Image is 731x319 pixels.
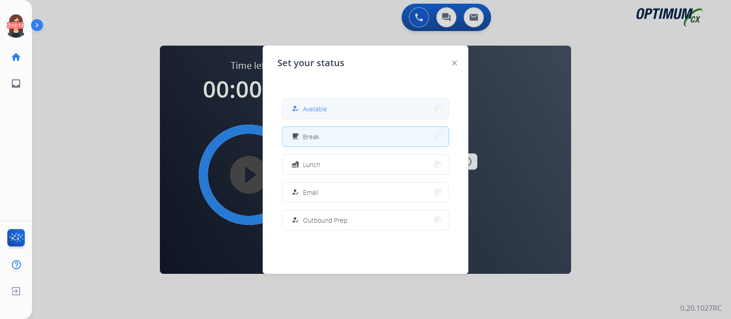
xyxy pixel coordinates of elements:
[291,161,299,168] mat-icon: fastfood
[282,127,449,146] button: Break
[282,99,449,119] button: Available
[11,52,21,63] mat-icon: home
[282,183,449,202] button: Email
[303,188,318,197] span: Email
[282,210,449,230] button: Outbound Prep
[303,160,320,169] span: Lunch
[11,78,21,89] mat-icon: inbox
[303,132,319,141] span: Break
[303,215,347,225] span: Outbound Prep
[291,133,299,141] mat-icon: free_breakfast
[452,61,457,65] img: close-button
[291,216,299,224] mat-icon: how_to_reg
[277,57,344,69] span: Set your status
[680,303,722,314] p: 0.20.1027RC
[282,155,449,174] button: Lunch
[291,188,299,196] mat-icon: how_to_reg
[303,104,327,114] span: Available
[291,105,299,113] mat-icon: how_to_reg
